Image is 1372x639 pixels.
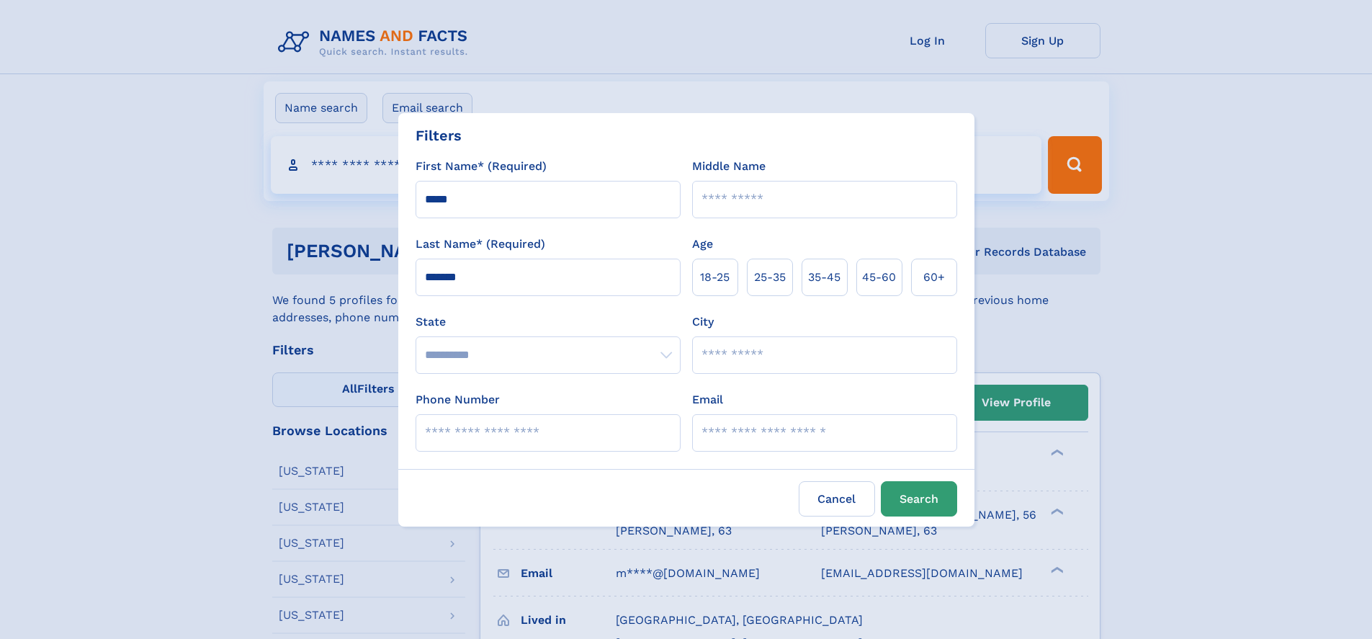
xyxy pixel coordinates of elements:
[923,269,945,286] span: 60+
[692,313,714,331] label: City
[799,481,875,517] label: Cancel
[692,236,713,253] label: Age
[881,481,957,517] button: Search
[692,391,723,408] label: Email
[862,269,896,286] span: 45‑60
[416,391,500,408] label: Phone Number
[754,269,786,286] span: 25‑35
[808,269,840,286] span: 35‑45
[692,158,766,175] label: Middle Name
[416,158,547,175] label: First Name* (Required)
[416,313,681,331] label: State
[700,269,730,286] span: 18‑25
[416,125,462,146] div: Filters
[416,236,545,253] label: Last Name* (Required)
